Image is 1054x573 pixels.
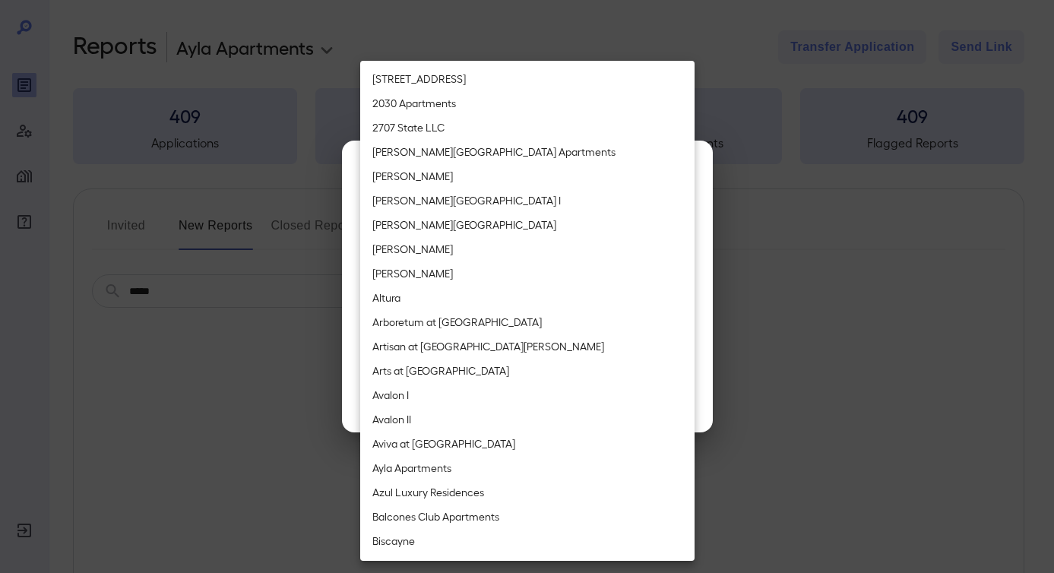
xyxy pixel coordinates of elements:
[360,67,695,91] li: [STREET_ADDRESS]
[360,261,695,286] li: [PERSON_NAME]
[360,310,695,334] li: Arboretum at [GEOGRAPHIC_DATA]
[360,237,695,261] li: [PERSON_NAME]
[360,91,695,116] li: 2030 Apartments
[360,213,695,237] li: [PERSON_NAME][GEOGRAPHIC_DATA]
[360,432,695,456] li: Aviva at [GEOGRAPHIC_DATA]
[360,480,695,505] li: Azul Luxury Residences
[360,140,695,164] li: [PERSON_NAME][GEOGRAPHIC_DATA] Apartments
[360,188,695,213] li: [PERSON_NAME][GEOGRAPHIC_DATA] I
[360,359,695,383] li: Arts at [GEOGRAPHIC_DATA]
[360,164,695,188] li: [PERSON_NAME]
[360,529,695,553] li: Biscayne
[360,334,695,359] li: Artisan at [GEOGRAPHIC_DATA][PERSON_NAME]
[360,456,695,480] li: Ayla Apartments
[360,505,695,529] li: Balcones Club Apartments
[360,116,695,140] li: 2707 State LLC
[360,286,695,310] li: Altura
[360,383,695,407] li: Avalon I
[360,407,695,432] li: Avalon II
